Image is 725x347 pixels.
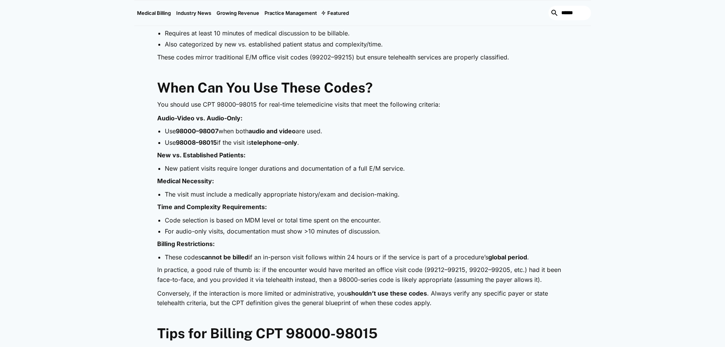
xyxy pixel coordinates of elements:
[165,40,568,48] li: Also categorized by new vs. established patient status and complexity/time.
[165,138,568,147] li: Use if the visit is .
[157,312,568,322] p: ‍
[157,66,568,76] p: ‍
[157,100,568,110] p: You should use CPT 98000–98015 for real-time telemedicine visits that meet the following criteria:
[157,80,373,96] strong: When Can You Use These Codes?
[320,0,352,26] div: Featured
[157,289,568,308] p: Conversely, if the interaction is more limited or administrative, you . Always verify any specifi...
[488,253,527,261] strong: global period
[174,0,214,26] a: Industry News
[157,240,215,248] strong: Billing Restrictions:
[165,253,568,261] li: These codes if an in-person visit follows within 24 hours or if the service is part of a procedur...
[165,127,568,135] li: Use when both are used.
[201,253,249,261] strong: cannot be billed
[134,0,174,26] a: Medical Billing
[165,29,568,37] li: Requires at least 10 minutes of medical discussion to be billable.
[251,139,297,146] strong: telephone-only
[176,127,218,135] strong: 98000–98007
[165,164,568,173] li: New patient visits require longer durations and documentation of a full E/M service.
[157,114,242,122] strong: Audio-Video vs. Audio-Only:
[157,325,378,341] strong: Tips for Billing CPT 98000-98015
[262,0,320,26] a: Practice Management
[214,0,262,26] a: Growing Revenue
[157,203,267,211] strong: Time and Complexity Requirements:
[165,190,568,198] li: The visit must include a medically appropriate history/exam and decision-making.
[249,127,296,135] strong: audio and video
[157,151,245,159] strong: New vs. Established Patients:
[165,227,568,235] li: For audio-only visits, documentation must show >10 minutes of discussion.
[176,139,217,146] strong: 98008–98015
[157,53,568,62] p: These codes mirror traditional E/M office visit codes (99202–99215) but ensure telehealth service...
[348,289,427,297] strong: shouldn’t use these codes
[327,10,349,16] div: Featured
[157,265,568,285] p: In practice, a good rule of thumb is: if the encounter would have merited an office visit code (9...
[157,177,214,185] strong: Medical Necessity:
[165,216,568,224] li: Code selection is based on MDM level or total time spent on the encounter.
